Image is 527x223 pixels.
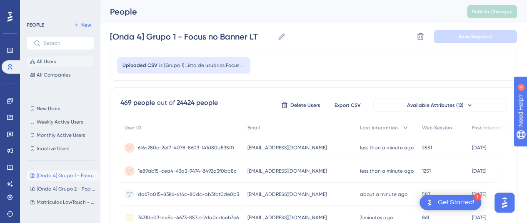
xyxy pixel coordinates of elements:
span: 1e89ab15-cea4-43a3-9474-8492a3f0bb8c [138,168,237,174]
span: Email [247,124,260,131]
span: Uploaded CSV [122,62,157,69]
time: [DATE] [472,215,486,221]
button: Delete Users [280,99,322,112]
button: [Onda 4] Grupo 2 - Pop up [27,184,99,194]
time: [DATE] [472,145,486,151]
span: Monthly Active Users [37,132,85,139]
button: Inactive Users [27,144,94,154]
button: Export CSV [327,99,368,112]
span: Last Interaction [360,124,398,131]
button: All Users [27,57,94,67]
span: Web Session [422,124,452,131]
span: Save Segment [458,33,492,40]
time: about a minute ago [360,191,407,197]
iframe: UserGuiding AI Assistant Launcher [492,190,517,215]
span: 74310c03-ce5b-4673-857d-2da0cdceb7e6 [138,214,239,221]
div: 4 [58,4,60,11]
time: less than a minute ago [360,145,414,151]
span: First Interaction [472,124,510,131]
span: 1251 [422,168,431,174]
span: Matrículas LowTouch - Não acessaram o modal [37,199,96,206]
div: 24424 people [177,98,218,108]
span: Publish Changes [472,8,512,15]
time: [DATE] [472,191,486,197]
div: out of [157,98,175,108]
span: All Users [37,58,56,65]
button: Weekly Active Users [27,117,94,127]
button: Available Attributes (12) [373,99,507,112]
span: [EMAIL_ADDRESS][DOMAIN_NAME] [247,168,327,174]
div: Get Started! [438,198,475,207]
div: 469 people [120,98,155,108]
span: is [159,62,162,69]
span: Export CSV [335,102,361,109]
span: User ID [125,124,141,131]
span: Available Attributes (12) [407,102,464,109]
span: Need Help? [20,2,52,12]
time: less than a minute ago [360,168,414,174]
span: [Onda 4] Grupo 2 - Pop up [37,186,96,192]
span: [EMAIL_ADDRESS][DOMAIN_NAME] [247,144,327,151]
span: da67a015-8386-4f4c-80dc-ab3fbf0de0b3 [138,191,239,198]
div: People [110,6,446,17]
button: All Companies [27,70,94,80]
span: [EMAIL_ADDRESS][DOMAIN_NAME] [247,214,327,221]
input: Search [44,40,87,46]
time: 3 minutes ago [360,215,393,221]
button: New Users [27,104,94,114]
span: Inactive Users [37,145,69,152]
span: 587 [422,191,430,198]
span: 861 [422,214,429,221]
button: Save Segment [434,30,517,43]
span: [Grupo 1] Lista de usuários Focus no banner da Central - Onda 4 (1) [164,62,245,69]
span: All Companies [37,72,70,78]
span: New [81,22,91,28]
button: Monthly Active Users [27,130,94,140]
div: PEOPLE [27,22,44,28]
button: Matrículas LowTouch - Não acessaram o modal [27,197,99,207]
span: Weekly Active Users [37,119,83,125]
button: [Onda 4] Grupo 1 - Focus no Banner LT [27,171,99,181]
input: Segment Name [110,31,274,42]
span: 6f6c280c-2ef7-4078-8603-141d80a535f0 [138,144,234,151]
time: [DATE] [472,168,486,174]
span: [EMAIL_ADDRESS][DOMAIN_NAME] [247,191,327,198]
span: [Onda 4] Grupo 1 - Focus no Banner LT [37,172,96,179]
button: Publish Changes [467,5,517,18]
span: New Users [37,105,60,112]
button: New [71,20,94,30]
div: 1 [474,193,481,201]
img: launcher-image-alternative-text [425,198,435,208]
div: Open Get Started! checklist, remaining modules: 1 [420,195,481,210]
span: 2551 [422,144,432,151]
span: Delete Users [290,102,320,109]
